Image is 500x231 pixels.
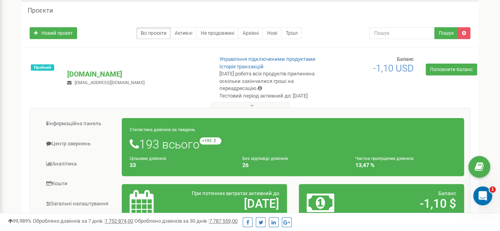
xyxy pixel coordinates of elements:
[136,27,171,39] a: Всі проєкти
[281,27,302,39] a: Тріал
[75,80,144,85] span: [EMAIL_ADDRESS][DOMAIN_NAME]
[30,27,77,39] a: Новий проєкт
[31,64,54,71] span: Пробний
[130,137,456,151] h1: 193 всього
[36,114,122,133] a: Інформаційна панель
[213,56,326,100] div: Тестовий період активний до: [DATE]
[170,27,196,39] a: Активні
[130,156,166,161] small: Цільових дзвінків
[219,64,264,69] a: Історія транзакцій
[438,190,456,196] span: Баланс
[196,27,238,39] a: Не продовжені
[355,162,456,168] h4: 13,47 %
[262,27,281,39] a: Нові
[36,134,122,154] a: Центр звернень
[28,7,53,14] h5: Проєкти
[67,69,206,79] p: [DOMAIN_NAME]
[219,56,315,62] a: Управління підключеними продуктами
[242,162,343,168] h4: 26
[369,27,435,39] input: Пошук
[134,218,238,224] span: Оброблено дзвінків за 30 днів :
[238,27,263,39] a: Архівні
[397,56,414,62] span: Баланс
[8,218,32,224] span: 99,989%
[200,137,221,145] small: +193
[242,156,288,161] small: Без відповіді дзвінків
[36,154,122,174] a: Аналiтика
[355,156,413,161] small: Частка пропущених дзвінків
[219,70,321,92] div: [DATE] робота всіх продуктів припинена оскільки закінчилися гроші на переадресацію.
[183,197,279,210] h2: [DATE]
[209,218,238,224] u: 7 787 559,00
[130,127,195,132] small: Статистика дзвінків за тиждень
[426,64,477,75] a: Поповнити баланс
[36,174,122,193] a: Кошти
[489,186,496,193] span: 1
[33,218,133,224] span: Оброблено дзвінків за 7 днів :
[130,162,230,168] h4: 33
[105,218,133,224] u: 1 752 874,00
[373,63,414,74] span: -1,10 USD
[473,186,492,205] iframe: Intercom live chat
[360,197,456,210] h2: -1,10 $
[434,27,458,39] button: Пошук
[192,190,279,196] span: При поточних витратах активний до
[36,194,122,214] a: Загальні налаштування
